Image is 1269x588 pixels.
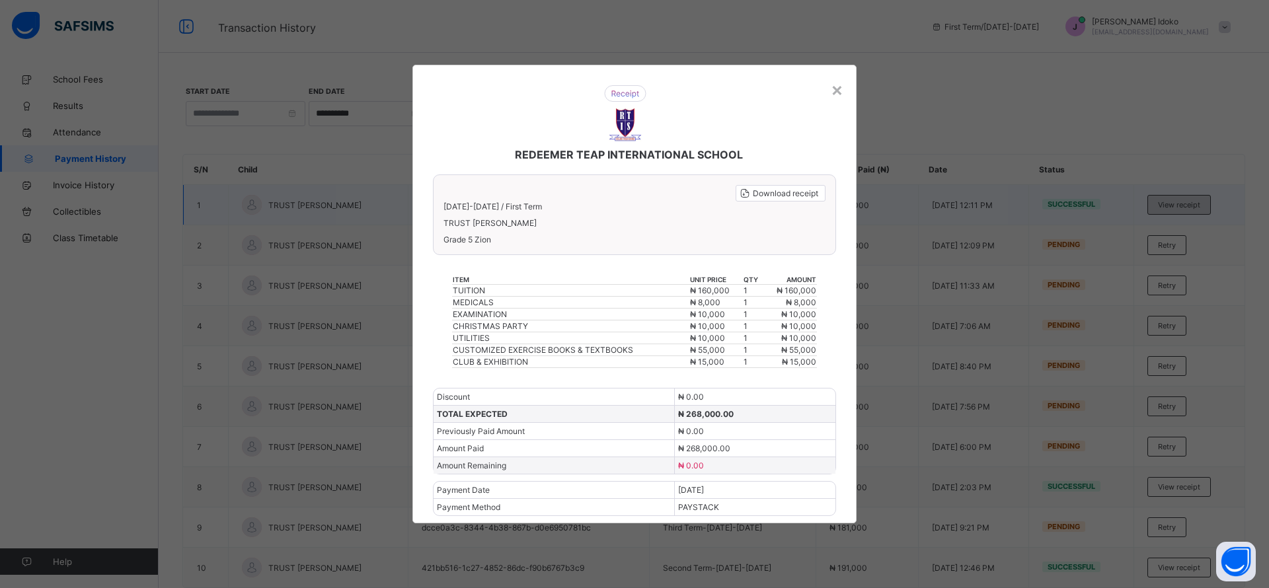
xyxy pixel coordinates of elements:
span: Previously Paid Amount [437,426,525,436]
span: Amount Remaining [437,460,506,470]
span: PAYSTACK [678,502,719,512]
span: ₦ 8,000 [690,297,720,307]
span: ₦ 10,000 [781,321,816,331]
img: REDEEMER TEAP INTERNATIONAL SCHOOL [609,108,642,141]
span: Grade 5 Zion [443,235,826,244]
span: Download receipt [753,188,818,198]
div: EXAMINATION [453,309,689,319]
span: Payment Method [437,502,500,512]
td: 1 [743,297,763,309]
div: CUSTOMIZED EXERCISE BOOKS & TEXTBOOKS [453,345,689,355]
span: ₦ 10,000 [690,321,725,331]
span: ₦ 10,000 [690,333,725,343]
span: ₦ 268,000.00 [678,443,730,453]
td: 1 [743,285,763,297]
div: × [831,78,843,100]
span: Amount Paid [437,443,484,453]
td: 1 [743,309,763,320]
span: Discount [437,392,470,402]
span: ₦ 10,000 [781,333,816,343]
span: ₦ 10,000 [690,309,725,319]
td: 1 [743,320,763,332]
div: TUITION [453,285,689,295]
td: 1 [743,332,763,344]
div: UTILITIES [453,333,689,343]
th: amount [763,275,817,285]
button: Open asap [1216,542,1256,581]
span: [DATE] [678,485,704,495]
th: item [452,275,689,285]
span: ₦ 10,000 [781,309,816,319]
span: TRUST [PERSON_NAME] [443,218,826,228]
span: TOTAL EXPECTED [437,409,508,419]
span: ₦ 0.00 [678,392,704,402]
span: REDEEMER TEAP INTERNATIONAL SCHOOL [515,148,743,161]
div: CHRISTMAS PARTY [453,321,689,331]
td: 1 [743,356,763,368]
span: Payment Date [437,485,490,495]
span: ₦ 55,000 [781,345,816,355]
span: [DATE]-[DATE] / First Term [443,202,542,211]
div: MEDICALS [453,297,689,307]
span: ₦ 268,000.00 [678,409,734,419]
td: 1 [743,344,763,356]
span: ₦ 160,000 [777,285,816,295]
span: ₦ 8,000 [786,297,816,307]
span: ₦ 0.00 [678,426,704,436]
span: ₦ 160,000 [690,285,730,295]
div: CLUB & EXHIBITION [453,357,689,367]
span: ₦ 15,000 [690,357,724,367]
span: ₦ 15,000 [782,357,816,367]
span: ₦ 55,000 [690,345,725,355]
th: unit price [689,275,743,285]
span: ₦ 0.00 [678,460,704,470]
th: qty [743,275,763,285]
img: receipt.26f346b57495a98c98ef9b0bc63aa4d8.svg [604,85,646,102]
